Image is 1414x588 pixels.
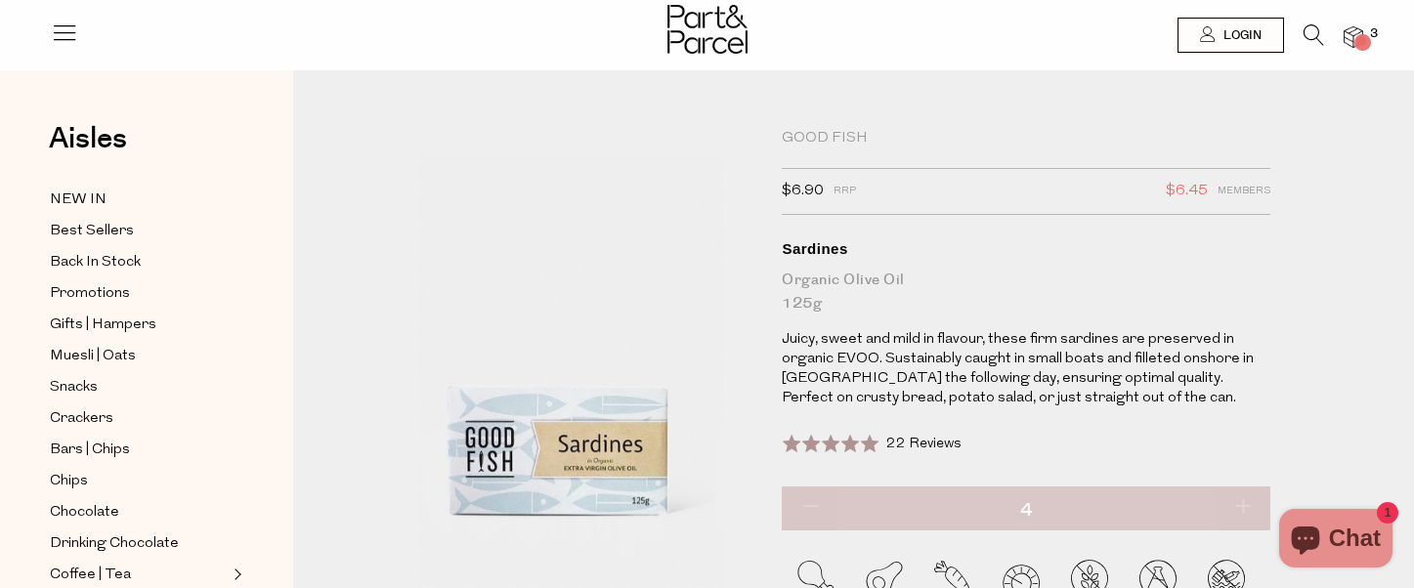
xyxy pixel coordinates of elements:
[782,486,1270,535] input: QTY Sardines
[50,345,136,368] span: Muesli | Oats
[50,563,228,587] a: Coffee | Tea
[50,344,228,368] a: Muesli | Oats
[50,531,228,556] a: Drinking Chocolate
[50,501,119,525] span: Chocolate
[50,313,228,337] a: Gifts | Hampers
[50,469,228,493] a: Chips
[50,250,228,274] a: Back In Stock
[50,375,228,399] a: Snacks
[50,407,113,431] span: Crackers
[50,189,107,212] span: NEW IN
[50,470,88,493] span: Chips
[50,219,228,243] a: Best Sellers
[50,438,228,462] a: Bars | Chips
[50,564,131,587] span: Coffee | Tea
[50,376,98,399] span: Snacks
[834,179,856,204] span: RRP
[782,330,1270,408] p: Juicy, sweet and mild in flavour, these firm sardines are preserved in organic EVOO. Sustainably ...
[50,220,134,243] span: Best Sellers
[1273,509,1398,572] inbox-online-store-chat: Shopify online store chat
[782,129,1270,148] div: Good Fish
[782,239,1270,259] div: Sardines
[1344,26,1363,47] a: 3
[50,281,228,306] a: Promotions
[50,251,141,274] span: Back In Stock
[50,500,228,525] a: Chocolate
[50,282,130,306] span: Promotions
[1365,25,1383,43] span: 3
[49,117,127,160] span: Aisles
[1219,27,1262,44] span: Login
[1166,179,1208,204] span: $6.45
[667,5,748,54] img: Part&Parcel
[50,439,130,462] span: Bars | Chips
[49,124,127,173] a: Aisles
[1218,179,1270,204] span: Members
[50,314,156,337] span: Gifts | Hampers
[782,179,824,204] span: $6.90
[1178,18,1284,53] a: Login
[50,188,228,212] a: NEW IN
[50,406,228,431] a: Crackers
[50,532,179,556] span: Drinking Chocolate
[229,563,242,586] button: Expand/Collapse Coffee | Tea
[886,437,962,451] span: 22 Reviews
[782,269,1270,315] div: Organic Olive Oil 125g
